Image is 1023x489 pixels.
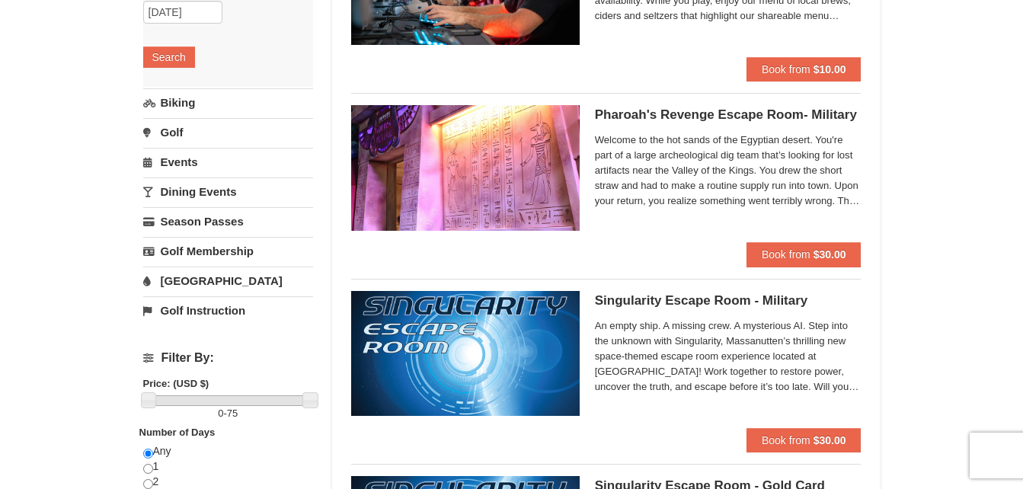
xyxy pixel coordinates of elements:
[814,63,846,75] strong: $10.00
[814,434,846,446] strong: $30.00
[227,407,238,419] span: 75
[595,107,862,123] h5: Pharoah's Revenge Escape Room- Military
[746,57,862,81] button: Book from $10.00
[762,248,810,260] span: Book from
[351,291,580,416] img: 6619913-520-2f5f5301.jpg
[143,351,313,365] h4: Filter By:
[143,237,313,265] a: Golf Membership
[351,105,580,230] img: 6619913-410-20a124c9.jpg
[746,428,862,452] button: Book from $30.00
[746,242,862,267] button: Book from $30.00
[143,177,313,206] a: Dining Events
[143,207,313,235] a: Season Passes
[218,407,223,419] span: 0
[595,133,862,209] span: Welcome to the hot sands of the Egyptian desert. You're part of a large archeological dig team th...
[143,406,313,421] label: -
[139,427,216,438] strong: Number of Days
[814,248,846,260] strong: $30.00
[762,63,810,75] span: Book from
[143,267,313,295] a: [GEOGRAPHIC_DATA]
[143,296,313,324] a: Golf Instruction
[143,46,195,68] button: Search
[762,434,810,446] span: Book from
[143,148,313,176] a: Events
[143,118,313,146] a: Golf
[143,378,209,389] strong: Price: (USD $)
[143,88,313,117] a: Biking
[595,318,862,395] span: An empty ship. A missing crew. A mysterious AI. Step into the unknown with Singularity, Massanutt...
[595,293,862,308] h5: Singularity Escape Room - Military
